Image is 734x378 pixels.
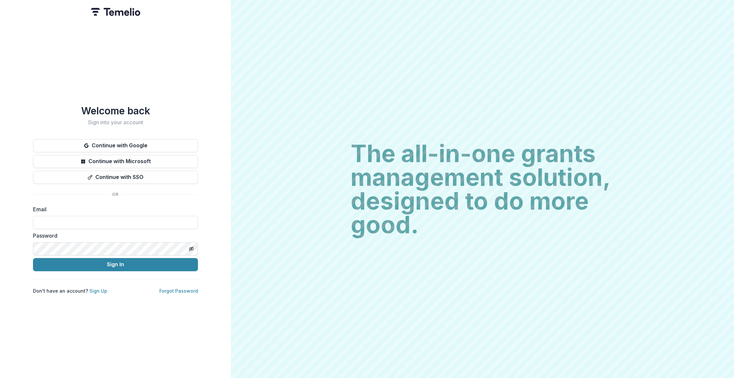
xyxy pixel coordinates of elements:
[33,119,198,126] h2: Sign into your account
[159,288,198,294] a: Forgot Password
[33,232,194,240] label: Password
[33,139,198,152] button: Continue with Google
[89,288,107,294] a: Sign Up
[33,171,198,184] button: Continue with SSO
[33,287,107,294] p: Don't have an account?
[33,205,194,213] label: Email
[33,155,198,168] button: Continue with Microsoft
[33,105,198,117] h1: Welcome back
[91,8,140,16] img: Temelio
[33,258,198,271] button: Sign In
[186,244,197,254] button: Toggle password visibility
